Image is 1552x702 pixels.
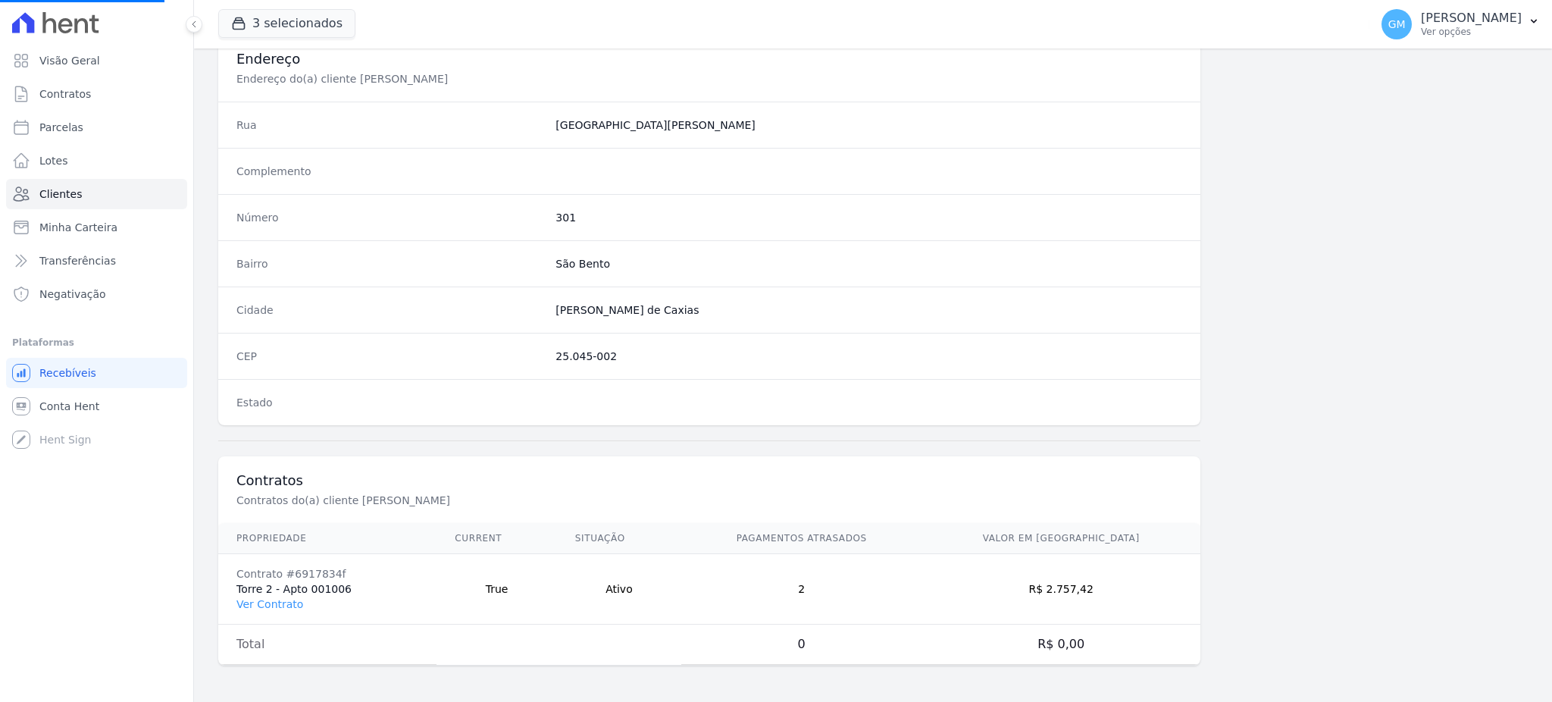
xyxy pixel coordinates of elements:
td: Torre 2 - Apto 001006 [218,554,436,625]
span: Lotes [39,153,68,168]
span: GM [1388,19,1406,30]
span: Transferências [39,253,116,268]
a: Lotes [6,146,187,176]
a: Visão Geral [6,45,187,76]
td: R$ 2.757,42 [921,554,1200,625]
a: Clientes [6,179,187,209]
div: Plataformas [12,334,181,352]
p: Contratos do(a) cliente [PERSON_NAME] [236,493,746,508]
span: Parcelas [39,120,83,135]
h3: Contratos [236,472,1182,490]
th: Valor em [GEOGRAPHIC_DATA] [921,523,1200,554]
a: Transferências [6,246,187,276]
h3: Endereço [236,50,1182,68]
a: Conta Hent [6,391,187,422]
div: Contrato #6917834f [236,566,418,581]
p: [PERSON_NAME] [1421,11,1522,26]
dd: [PERSON_NAME] de Caxias [555,302,1182,318]
dt: CEP [236,349,543,364]
span: Conta Hent [39,399,99,414]
dt: Cidade [236,302,543,318]
th: Situação [557,523,681,554]
th: Propriedade [218,523,436,554]
span: Recebíveis [39,365,96,381]
dt: Complemento [236,164,543,179]
td: Ativo [557,554,681,625]
a: Ver Contrato [236,598,303,610]
td: True [436,554,556,625]
td: R$ 0,00 [921,625,1200,665]
dt: Bairro [236,256,543,271]
span: Visão Geral [39,53,100,68]
a: Minha Carteira [6,212,187,243]
dt: Estado [236,395,543,410]
dd: [GEOGRAPHIC_DATA][PERSON_NAME] [555,118,1182,133]
dd: 25.045-002 [555,349,1182,364]
span: Clientes [39,186,82,202]
dd: São Bento [555,256,1182,271]
dt: Rua [236,118,543,133]
button: GM [PERSON_NAME] Ver opções [1369,3,1552,45]
a: Negativação [6,279,187,309]
th: Current [436,523,556,554]
td: Total [218,625,436,665]
button: 3 selecionados [218,9,355,38]
span: Negativação [39,287,106,302]
p: Ver opções [1421,26,1522,38]
p: Endereço do(a) cliente [PERSON_NAME] [236,71,746,86]
a: Contratos [6,79,187,109]
dd: 301 [555,210,1182,225]
td: 2 [681,554,921,625]
th: Pagamentos Atrasados [681,523,921,554]
td: 0 [681,625,921,665]
a: Recebíveis [6,358,187,388]
dt: Número [236,210,543,225]
span: Contratos [39,86,91,102]
a: Parcelas [6,112,187,143]
span: Minha Carteira [39,220,117,235]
